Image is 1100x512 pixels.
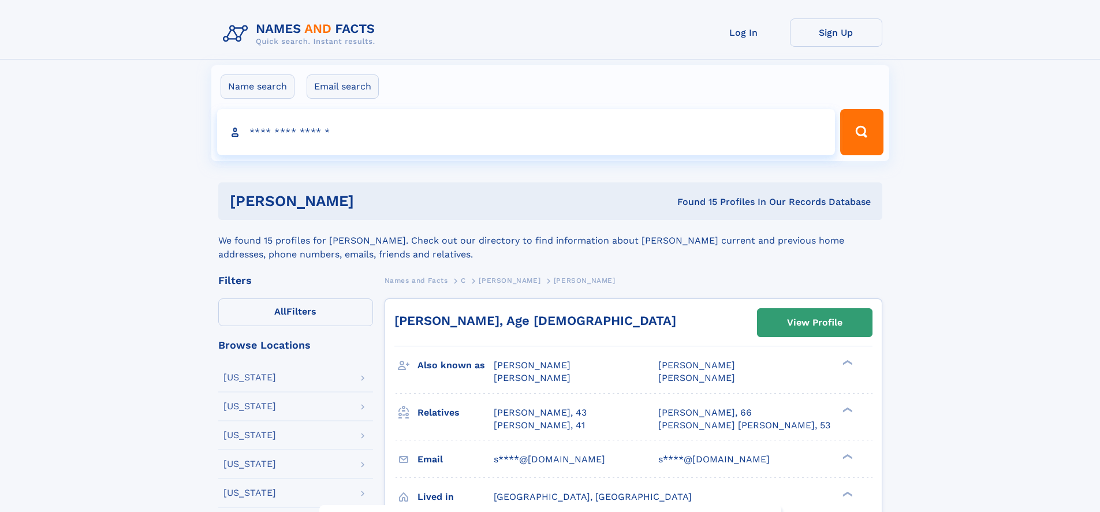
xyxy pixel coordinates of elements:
h1: [PERSON_NAME] [230,194,516,208]
img: Logo Names and Facts [218,18,385,50]
span: [PERSON_NAME] [658,360,735,371]
span: [GEOGRAPHIC_DATA], [GEOGRAPHIC_DATA] [494,491,692,502]
a: C [461,273,466,287]
span: All [274,306,286,317]
div: ❯ [840,359,853,367]
span: [PERSON_NAME] [494,372,570,383]
input: search input [217,109,836,155]
span: C [461,276,466,285]
h3: Email [417,450,494,469]
div: [US_STATE] [223,402,276,411]
div: Browse Locations [218,340,373,350]
div: [US_STATE] [223,431,276,440]
h3: Lived in [417,487,494,507]
button: Search Button [840,109,883,155]
div: [US_STATE] [223,488,276,498]
a: [PERSON_NAME], 43 [494,406,587,419]
h3: Also known as [417,356,494,375]
a: [PERSON_NAME] [PERSON_NAME], 53 [658,419,830,432]
div: ❯ [840,490,853,498]
a: [PERSON_NAME], 66 [658,406,752,419]
h3: Relatives [417,403,494,423]
div: [US_STATE] [223,459,276,469]
span: [PERSON_NAME] [658,372,735,383]
a: [PERSON_NAME] [479,273,540,287]
div: ❯ [840,406,853,413]
div: We found 15 profiles for [PERSON_NAME]. Check out our directory to find information about [PERSON... [218,220,882,261]
span: [PERSON_NAME] [494,360,570,371]
div: Found 15 Profiles In Our Records Database [516,196,871,208]
a: [PERSON_NAME], 41 [494,419,585,432]
label: Filters [218,298,373,326]
a: [PERSON_NAME], Age [DEMOGRAPHIC_DATA] [394,313,676,328]
a: Log In [698,18,790,47]
div: View Profile [787,309,842,336]
span: [PERSON_NAME] [479,276,540,285]
span: [PERSON_NAME] [554,276,616,285]
div: Filters [218,275,373,286]
label: Name search [221,74,294,99]
a: Names and Facts [385,273,448,287]
div: [US_STATE] [223,373,276,382]
a: Sign Up [790,18,882,47]
label: Email search [307,74,379,99]
a: View Profile [758,309,872,337]
div: ❯ [840,453,853,460]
